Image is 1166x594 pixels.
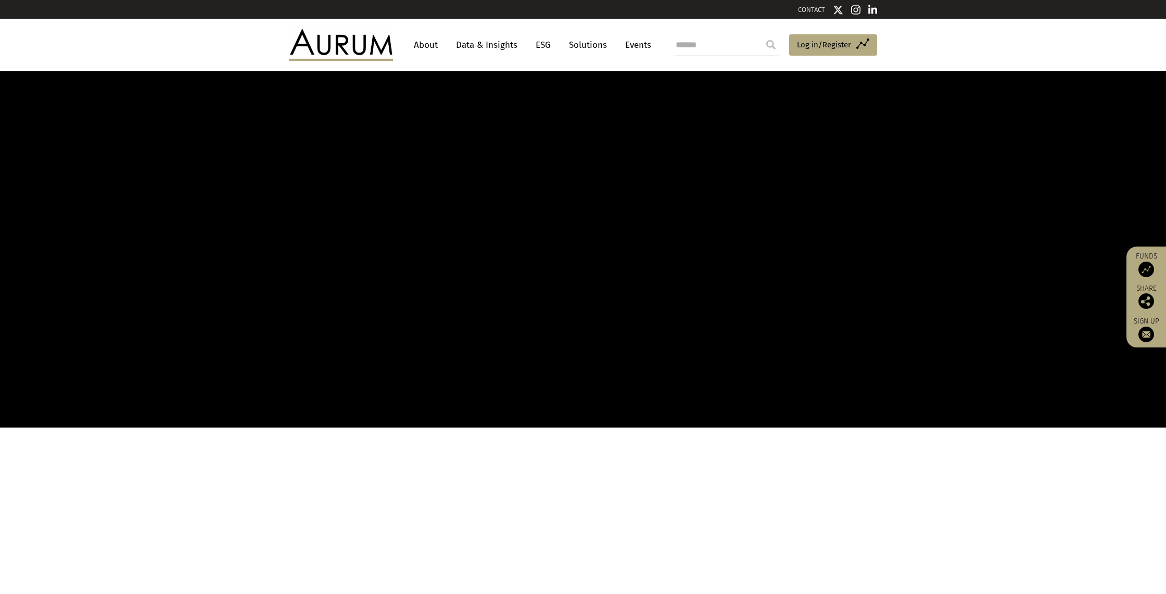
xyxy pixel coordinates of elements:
a: Events [620,35,651,55]
a: Sign up [1132,317,1161,342]
img: Aurum [289,29,393,60]
a: ESG [530,35,556,55]
img: Twitter icon [833,5,843,15]
a: About [409,35,443,55]
input: Submit [761,34,781,55]
img: Instagram icon [851,5,860,15]
a: Funds [1132,252,1161,277]
img: Access Funds [1138,262,1154,277]
a: Log in/Register [789,34,877,56]
img: Sign up to our newsletter [1138,327,1154,342]
div: Share [1132,285,1161,309]
img: Share this post [1138,293,1154,309]
a: Data & Insights [451,35,523,55]
a: CONTACT [798,6,825,14]
img: Linkedin icon [868,5,878,15]
span: Log in/Register [797,38,851,51]
a: Solutions [564,35,612,55]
